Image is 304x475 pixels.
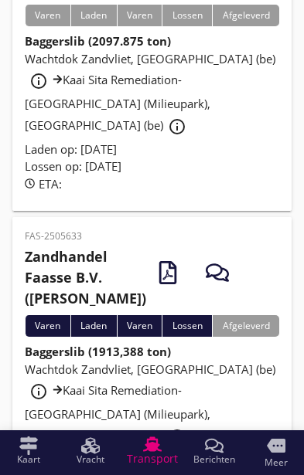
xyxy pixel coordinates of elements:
span: Kaart [17,455,40,464]
span: Berichten [193,455,235,464]
p: FAS-2505633 [25,229,146,243]
i: more [267,436,285,455]
strong: Zandhandel Faasse B.V. [25,247,108,287]
div: Lossen [162,315,212,337]
span: Meer [265,458,288,467]
div: Varen [117,315,162,337]
span: Wachtdok Zandvliet, [GEOGRAPHIC_DATA] (be) Kaai Sita Remediation-[GEOGRAPHIC_DATA] (Milieupark), ... [25,361,275,443]
i: info_outline [168,117,186,136]
a: Transport [121,430,183,472]
span: Wachtdok Zandvliet, [GEOGRAPHIC_DATA] (be) Kaai Sita Remediation-[GEOGRAPHIC_DATA] (Milieupark), ... [25,51,275,133]
strong: Baggerslib (2097.875 ton) [25,33,171,49]
div: Varen [117,5,162,26]
div: Varen [25,315,70,337]
span: Lossen op: [DATE] [25,158,121,174]
i: info_outline [29,382,48,401]
span: Vracht [77,455,104,464]
span: Transport [127,453,178,464]
strong: Baggerslib (1913,388 ton) [25,344,171,359]
div: Lossen [162,5,212,26]
div: Laden [70,315,117,337]
i: info_outline [168,428,186,446]
a: Vracht [60,430,121,472]
span: ETA: [39,176,62,192]
h2: ([PERSON_NAME]) [25,246,146,309]
a: Berichten [183,430,245,472]
div: Afgeleverd [212,315,279,337]
span: Laden op: [DATE] [25,141,117,157]
div: Varen [25,5,70,26]
div: Afgeleverd [212,5,279,26]
i: info_outline [29,72,48,90]
div: Laden [70,5,117,26]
